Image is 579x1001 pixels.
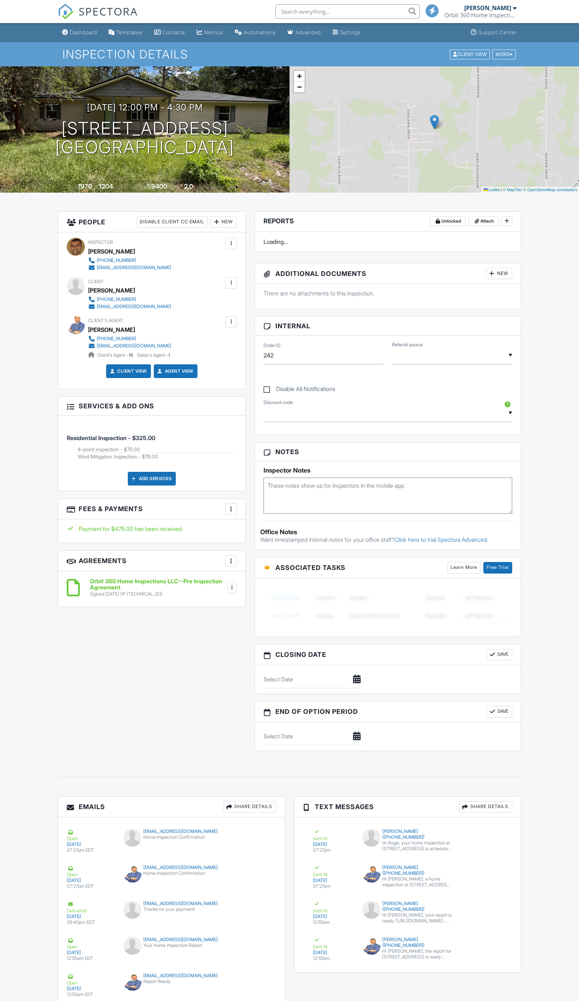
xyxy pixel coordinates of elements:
[392,342,423,348] label: Referral source
[264,289,512,297] p: There are no attachments to this inspection.
[313,883,354,889] div: 07:27pm
[501,188,502,192] span: |
[483,188,500,192] a: Leaflet
[297,71,302,80] span: +
[131,184,146,190] span: Lot Size
[313,842,354,847] div: [DATE]
[313,829,354,842] div: Sent At
[303,859,512,895] a: Sent At [DATE] 07:27pm [PERSON_NAME] ([PHONE_NUMBER]) Hi [PERSON_NAME], a home inspection at [STR...
[330,26,364,39] a: Settings
[97,336,136,342] div: [PHONE_NUMBER]
[58,397,245,416] h3: Services & Add ons
[459,801,512,813] div: Share Details
[58,4,74,19] img: The Best Home Inspection Software - Spectora
[275,4,420,19] input: Search everything...
[275,650,326,659] span: Closing date
[67,847,115,853] div: 07:27pm EDT
[260,528,515,536] div: Office Notes
[67,434,155,442] span: Residential Inspection - $325.00
[67,901,115,914] div: Delivered
[97,304,171,309] div: [EMAIL_ADDRESS][DOMAIN_NAME]
[58,895,285,931] a: Delivered [DATE] 08:40pm EDT [EMAIL_ADDRESS][DOMAIN_NAME] Thanks for your payment!
[67,829,115,842] div: Open
[67,919,115,925] div: 08:40pm EDT
[492,49,516,59] div: More
[264,467,512,474] h5: Inspector Notes
[97,258,136,263] div: [PHONE_NUMBER]
[97,343,171,349] div: [EMAIL_ADDRESS][DOMAIN_NAME]
[296,29,321,35] div: Advanced
[194,26,226,39] a: Metrics
[88,342,171,350] a: [EMAIL_ADDRESS][DOMAIN_NAME]
[275,707,358,716] span: End of Option Period
[123,829,219,834] div: [EMAIL_ADDRESS][DOMAIN_NAME]
[123,979,219,984] div: Report Ready
[88,335,171,342] a: [PHONE_NUMBER]
[340,29,361,35] div: Settings
[123,901,219,906] div: [EMAIL_ADDRESS][DOMAIN_NAME]
[67,950,115,956] div: [DATE]
[486,649,512,660] button: Save
[294,797,521,817] h3: Text Messages
[123,937,219,943] div: [EMAIL_ADDRESS][DOMAIN_NAME]
[67,842,115,847] div: [DATE]
[204,29,223,35] div: Metrics
[486,706,512,717] button: Save
[88,318,123,323] span: Client's Agent
[88,257,171,264] a: [PHONE_NUMBER]
[58,212,245,232] h3: People
[88,324,135,335] div: [PERSON_NAME]
[294,71,305,82] a: Zoom in
[78,446,237,453] li: Add on: 4-point inspection
[264,386,335,395] label: Disable All Notifications
[88,279,104,284] span: Client
[313,847,354,853] div: 07:27pm
[58,797,285,817] h3: Emails
[123,901,142,919] img: default-user-f0147aede5fd5fa78ca7ade42f37bd4542148d508eef1c3d3ea960f66861d68b.jpg
[430,115,439,129] img: Marker
[67,956,115,961] div: 12:55am EDT
[67,883,115,889] div: 07:27pm EDT
[362,865,453,876] div: [PERSON_NAME] ([PHONE_NUMBER])
[244,29,276,35] div: Automations
[67,421,237,466] li: Service: Residential Inspection
[88,296,171,303] a: [PHONE_NUMBER]
[210,216,237,228] div: New
[58,823,285,859] a: Open [DATE] 07:27pm EDT [EMAIL_ADDRESS][DOMAIN_NAME] Home Inspection Confirmation
[79,4,138,19] span: SPECTORA
[523,188,577,192] a: © OpenStreetMap contributors
[90,578,226,591] h6: Orbit 360 Home Inspections LLC--Pre Inspection Agreement
[255,443,521,461] h3: Notes
[444,12,517,19] div: Orbit 360 Home Inspections LLC
[303,931,512,967] a: Sent At [DATE] 12:55am [PERSON_NAME] ([PHONE_NUMBER]) Hi [PERSON_NAME], the report for [STREET_AD...
[114,184,124,190] span: sq. ft.
[116,29,143,35] div: Templates
[67,986,115,992] div: [DATE]
[264,342,280,349] label: Order ID
[184,183,193,190] div: 2.0
[70,29,97,35] div: Dashboard
[123,906,219,912] div: Thanks for your payment!
[449,51,492,57] a: Client View
[99,183,113,190] div: 1204
[303,895,512,931] a: Sent At [DATE] 12:55am [PERSON_NAME] ([PHONE_NUMBER]) Hi [PERSON_NAME], your report is ready: [UR...
[362,937,380,955] img: data
[313,937,354,950] div: Sent At
[97,265,171,271] div: [EMAIL_ADDRESS][DOMAIN_NAME]
[260,536,515,544] p: Want timestamped internal notes for your office staff?
[194,184,215,190] span: bathrooms
[97,352,134,358] span: Client's Agent -
[88,285,135,296] div: [PERSON_NAME]
[151,26,188,39] a: Contacts
[156,368,193,375] a: Agent View
[123,943,219,948] div: Your Home Inspection Report
[123,870,219,876] div: Home Inspection Confirmation
[450,49,490,59] div: Client View
[255,263,521,284] h3: Additional Documents
[88,240,113,245] span: Inspector
[123,973,219,979] div: [EMAIL_ADDRESS][DOMAIN_NAME]
[362,901,453,912] div: [PERSON_NAME] ([PHONE_NUMBER])
[313,878,354,883] div: [DATE]
[313,956,354,961] div: 12:55am
[90,578,226,597] a: Orbit 360 Home Inspections LLC--Pre Inspection Agreement Signed [DATE] (IP [TECHNICAL_ID])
